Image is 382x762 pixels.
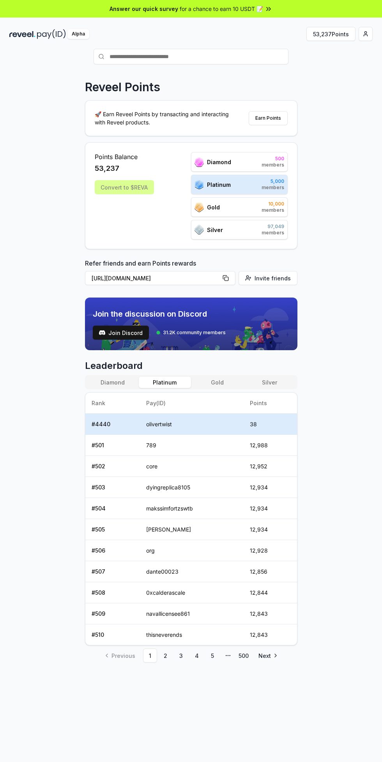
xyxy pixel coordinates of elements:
td: # 503 [85,477,140,498]
span: members [262,184,284,191]
th: Points [244,393,297,414]
p: 🚀 Earn Reveel Points by transacting and interacting with Reveel products. [95,110,235,126]
th: Pay(ID) [140,393,244,414]
img: pay_id [37,29,66,39]
td: 12,934 [244,519,297,540]
span: Invite friends [255,274,291,282]
td: # 502 [85,456,140,477]
td: # 4440 [85,414,140,435]
a: 5 [205,649,219,663]
td: core [140,456,244,477]
td: org [140,540,244,561]
td: navallicensee861 [140,603,244,624]
button: Invite friends [239,271,297,285]
span: 5,000 [262,178,284,184]
th: Rank [85,393,140,414]
button: [URL][DOMAIN_NAME] [85,271,235,285]
td: thisneverends [140,624,244,645]
button: Gold [191,377,243,388]
td: # 504 [85,498,140,519]
span: Answer our quick survey [110,5,178,13]
button: Platinum [139,377,191,388]
button: 53,237Points [306,27,355,41]
span: Diamond [207,158,231,166]
span: Gold [207,203,220,211]
img: ranks_icon [195,179,204,190]
img: ranks_icon [195,202,204,212]
span: 500 [262,156,284,162]
span: Silver [207,226,223,234]
span: members [262,230,284,236]
div: Refer friends and earn Points rewards [85,259,297,288]
td: # 508 [85,582,140,603]
span: Points Balance [95,152,154,161]
img: reveel_dark [9,29,35,39]
span: 31.2K community members [163,330,226,336]
td: dyingreplica8105 [140,477,244,498]
span: Platinum [207,181,231,189]
span: 97,049 [262,223,284,230]
div: Alpha [67,29,89,39]
span: 53,237 [95,163,119,174]
img: ranks_icon [195,225,204,235]
td: 12,934 [244,477,297,498]
span: for a chance to earn 10 USDT 📝 [180,5,263,13]
a: 3 [174,649,188,663]
td: 38 [244,414,297,435]
a: 4 [190,649,204,663]
td: [PERSON_NAME] [140,519,244,540]
td: 12,928 [244,540,297,561]
a: testJoin Discord [93,326,149,340]
td: 12,988 [244,435,297,456]
td: 12,843 [244,603,297,624]
p: Reveel Points [85,80,160,94]
a: Go to next page [252,649,283,663]
td: # 501 [85,435,140,456]
span: members [262,162,284,168]
nav: pagination [85,649,297,663]
button: Silver [243,377,295,388]
a: 1 [143,649,157,663]
td: 12,856 [244,561,297,582]
button: Join Discord [93,326,149,340]
img: discord_banner [85,298,297,350]
td: 12,934 [244,498,297,519]
td: olivertwist [140,414,244,435]
button: Diamond [87,377,139,388]
td: 12,952 [244,456,297,477]
td: 0xcalderascale [140,582,244,603]
td: 12,843 [244,624,297,645]
td: # 509 [85,603,140,624]
a: 500 [237,649,251,663]
td: # 510 [85,624,140,645]
td: 789 [140,435,244,456]
span: Join the discussion on Discord [93,308,226,319]
span: 10,000 [262,201,284,207]
td: # 505 [85,519,140,540]
img: ranks_icon [195,157,204,167]
span: Leaderboard [85,360,297,372]
td: 12,844 [244,582,297,603]
span: members [262,207,284,213]
td: # 507 [85,561,140,582]
td: dante00023 [140,561,244,582]
a: 2 [159,649,173,663]
button: Earn Points [249,111,288,125]
img: test [99,330,105,336]
td: makssimfortzswtb [140,498,244,519]
span: Join Discord [108,329,143,337]
td: # 506 [85,540,140,561]
span: Next [258,652,271,660]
